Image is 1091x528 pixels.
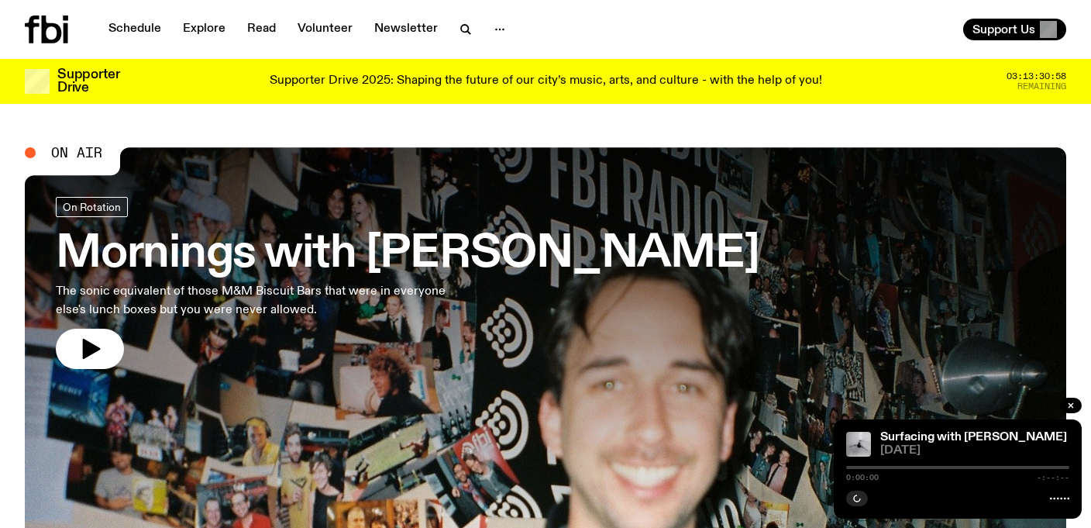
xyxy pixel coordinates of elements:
[56,282,453,319] p: The sonic equivalent of those M&M Biscuit Bars that were in everyone else's lunch boxes but you w...
[963,19,1066,40] button: Support Us
[880,431,1067,443] a: Surfacing with [PERSON_NAME]
[63,201,121,212] span: On Rotation
[51,146,102,160] span: On Air
[56,197,759,369] a: Mornings with [PERSON_NAME]The sonic equivalent of those M&M Biscuit Bars that were in everyone e...
[238,19,285,40] a: Read
[1037,474,1069,481] span: -:--:--
[174,19,235,40] a: Explore
[880,445,1069,457] span: [DATE]
[1017,82,1066,91] span: Remaining
[56,197,128,217] a: On Rotation
[972,22,1035,36] span: Support Us
[846,474,879,481] span: 0:00:00
[99,19,170,40] a: Schedule
[365,19,447,40] a: Newsletter
[270,74,822,88] p: Supporter Drive 2025: Shaping the future of our city’s music, arts, and culture - with the help o...
[57,68,119,95] h3: Supporter Drive
[1007,72,1066,81] span: 03:13:30:58
[56,233,759,276] h3: Mornings with [PERSON_NAME]
[288,19,362,40] a: Volunteer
